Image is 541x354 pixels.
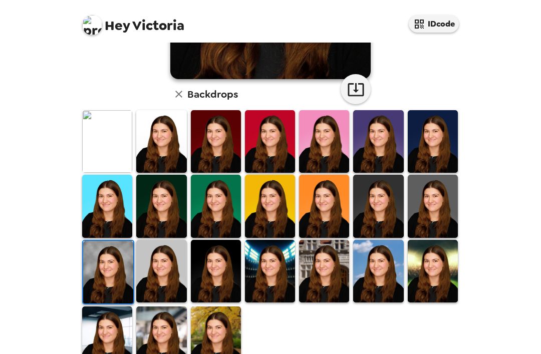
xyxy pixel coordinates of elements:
button: IDcode [409,15,459,33]
span: Victoria [82,10,184,33]
img: Original [82,110,132,173]
span: Hey [105,17,130,35]
img: profile pic [82,15,102,35]
h6: Backdrops [187,86,238,102]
